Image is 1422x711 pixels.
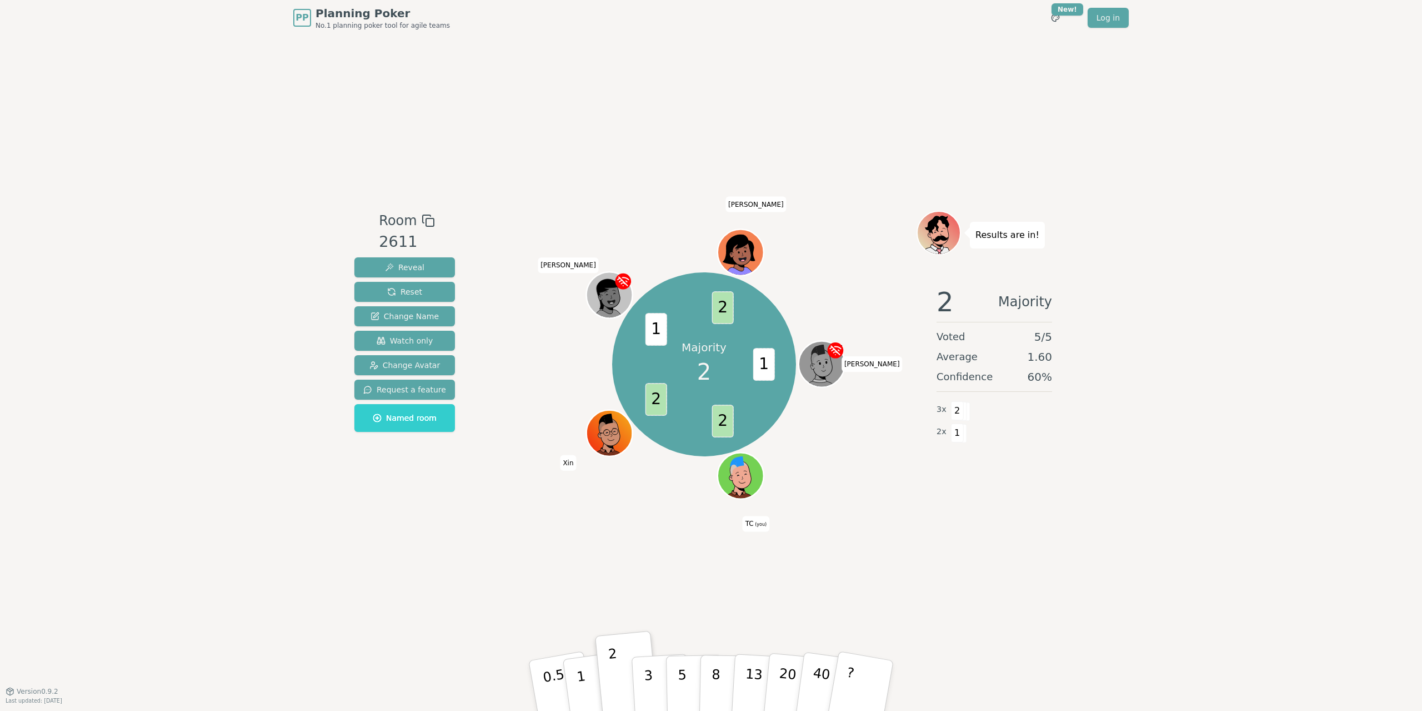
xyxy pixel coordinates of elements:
p: Majority [682,340,727,355]
button: Request a feature [354,380,455,400]
span: 5 / 5 [1034,329,1052,345]
span: Confidence [937,369,993,385]
button: Watch only [354,331,455,351]
button: Reset [354,282,455,302]
span: Click to change your name [725,197,787,212]
button: Reveal [354,257,455,277]
button: Version0.9.2 [6,687,58,696]
a: Log in [1088,8,1129,28]
button: New! [1045,8,1065,28]
span: Majority [998,289,1052,315]
span: Watch only [377,335,433,346]
div: 2611 [379,231,434,253]
span: 1 [645,313,667,346]
span: Version 0.9.2 [17,687,58,696]
span: Reset [387,286,422,297]
span: 2 [712,405,733,437]
span: Last updated: [DATE] [6,698,62,704]
a: PPPlanning PokerNo.1 planning poker tool for agile teams [293,6,450,30]
span: 2 [697,355,711,389]
p: 2 [608,646,622,707]
span: No.1 planning poker tool for agile teams [316,21,450,30]
span: Click to change your name [538,258,599,274]
span: Room [379,211,417,231]
span: 2 [937,289,954,315]
span: (you) [754,523,767,528]
span: 2 [712,291,733,324]
span: 1 [951,424,964,442]
p: Results are in! [975,227,1039,243]
div: New! [1052,3,1083,16]
span: Named room [373,412,437,424]
button: Click to change your avatar [719,454,762,498]
span: 2 [645,383,667,416]
span: Request a feature [363,384,446,395]
span: Average [937,349,978,365]
span: 2 [951,401,964,420]
span: 1.60 [1027,349,1052,365]
span: Reveal [385,262,424,273]
span: 2 x [937,426,947,438]
span: Planning Poker [316,6,450,21]
button: Change Name [354,306,455,326]
span: Change Avatar [369,360,440,371]
span: Click to change your name [560,455,576,471]
span: Click to change your name [743,516,770,532]
span: 3 x [937,404,947,416]
span: 1 [753,348,774,381]
span: Voted [937,329,965,345]
span: Change Name [370,311,439,322]
span: 60 % [1028,369,1052,385]
span: Click to change your name [842,356,903,372]
span: PP [296,11,308,24]
button: Named room [354,404,455,432]
button: Change Avatar [354,355,455,375]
